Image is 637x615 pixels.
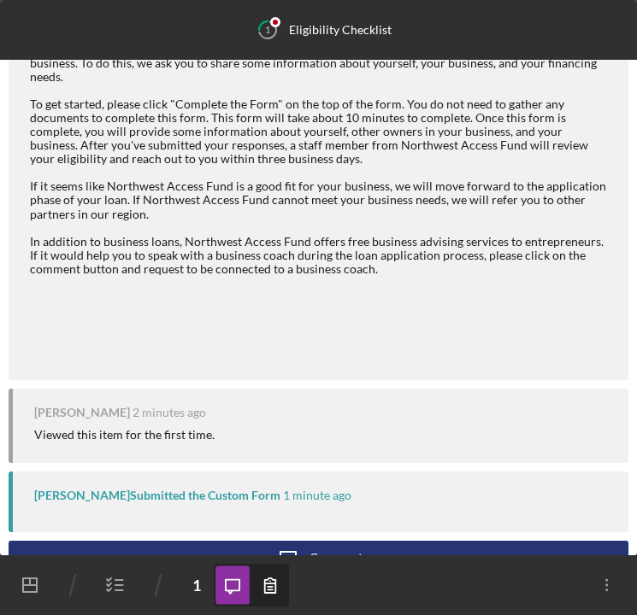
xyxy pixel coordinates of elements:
tspan: 1 [265,24,270,35]
div: To get started, please click "Complete the Form" on the top of the form. You do not need to gathe... [30,97,611,166]
div: Eligibility Checklist [289,23,392,37]
time: 2025-09-22 18:49 [283,489,351,502]
div: Viewed this item for the first time. [34,428,215,442]
time: 2025-09-22 18:47 [133,406,206,419]
div: If it seems like Northwest Access Fund is a good fit for your business, we will move forward to t... [30,179,611,220]
div: In addition to business loans, Northwest Access Fund offers free business advising services to en... [30,235,611,276]
div: The first step in our business loan process is to make sure Northwest Access Fund is a good fit f... [30,42,611,83]
div: [PERSON_NAME] [34,406,130,419]
div: 1 [180,568,214,602]
button: Comment [9,541,628,575]
div: Comment [310,541,363,575]
div: [PERSON_NAME] Submitted the Custom Form [34,489,280,502]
